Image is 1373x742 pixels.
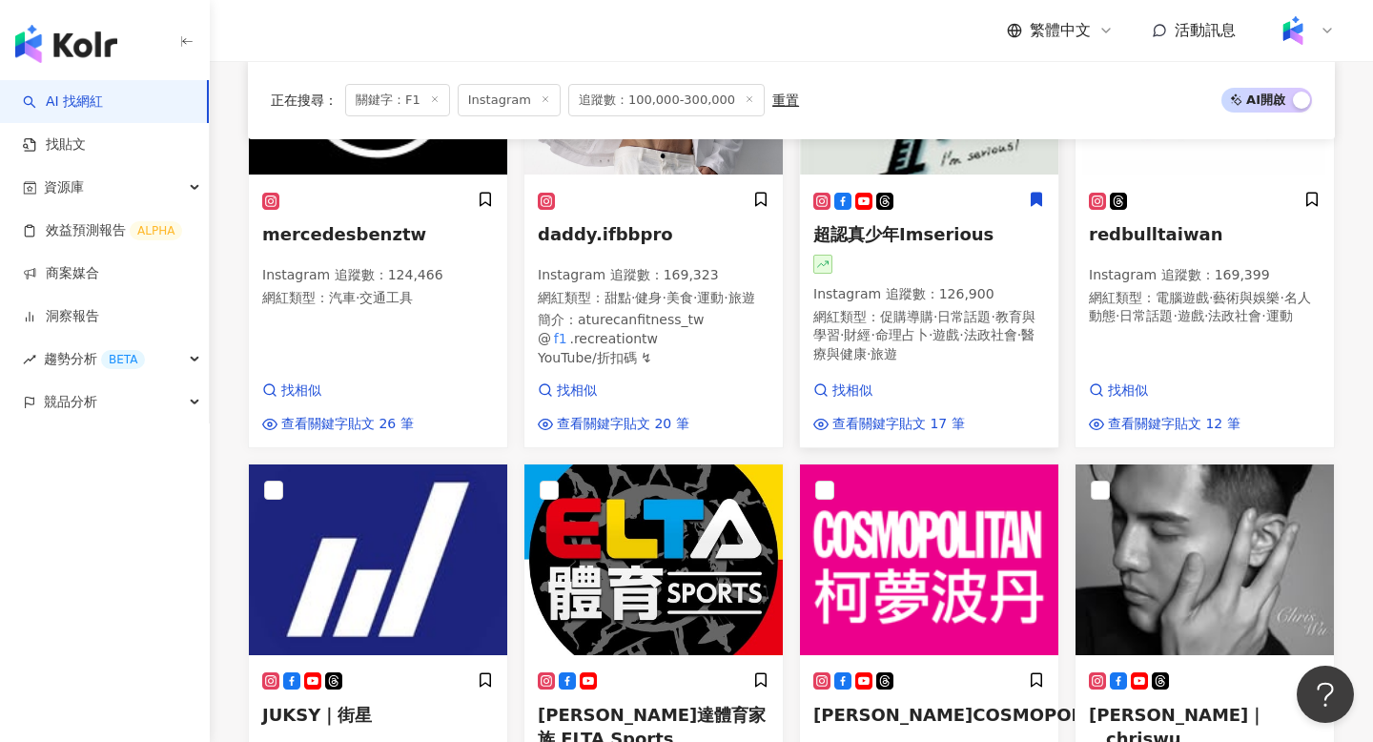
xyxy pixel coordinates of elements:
span: 電腦遊戲 [1156,290,1209,305]
span: 競品分析 [44,381,97,423]
span: · [356,290,359,305]
span: 關鍵字：F1 [345,84,450,116]
a: 找相似 [262,381,414,401]
span: [PERSON_NAME]COSMOPOLITAN [813,705,1127,725]
span: 健身 [635,290,662,305]
span: 藝術與娛樂 [1213,290,1280,305]
span: 甜點 [605,290,631,305]
a: 找相似 [1089,381,1240,401]
span: · [1209,290,1213,305]
span: 查看關鍵字貼文 26 筆 [281,415,414,434]
img: KOL Avatar [1076,464,1334,655]
span: 找相似 [557,381,597,401]
a: 找貼文 [23,135,86,155]
span: 查看關鍵字貼文 20 筆 [557,415,689,434]
span: 命理占卜 [875,327,929,342]
a: 查看關鍵字貼文 17 筆 [813,415,965,434]
span: 法政社會 [964,327,1017,342]
span: · [1116,308,1119,323]
img: logo [15,25,117,63]
span: Instagram [458,84,561,116]
span: 繁體中文 [1030,20,1091,41]
span: 財經 [844,327,871,342]
span: 法政社會 [1208,308,1261,323]
span: rise [23,353,36,366]
span: .recreationtw YouTube/折扣碼 ↯ [538,331,658,365]
span: 旅遊 [728,290,755,305]
span: 促購導購 [880,309,933,324]
p: 網紅類型 ： [813,308,1045,364]
a: 洞察報告 [23,307,99,326]
span: · [1261,308,1265,323]
span: 趨勢分析 [44,338,145,381]
span: 交通工具 [359,290,413,305]
span: 運動 [1266,308,1293,323]
p: 網紅類型 ： [1089,289,1321,326]
a: searchAI 找網紅 [23,93,103,112]
div: 簡介 ： [538,311,769,367]
span: · [693,290,697,305]
a: 找相似 [538,381,689,401]
span: · [959,327,963,342]
span: 找相似 [281,381,321,401]
p: 網紅類型 ： [262,289,494,308]
span: 運動 [697,290,724,305]
span: · [929,327,932,342]
p: Instagram 追蹤數 ： 169,399 [1089,266,1321,285]
span: JUKSY｜街星 [262,705,372,725]
span: · [1017,327,1021,342]
a: 商案媒合 [23,264,99,283]
a: 查看關鍵字貼文 12 筆 [1089,415,1240,434]
span: 正在搜尋 ： [271,93,338,108]
span: 日常話題 [1119,308,1173,323]
span: · [1204,308,1208,323]
a: 查看關鍵字貼文 26 筆 [262,415,414,434]
div: 重置 [772,93,799,108]
p: 網紅類型 ： [538,289,769,308]
span: · [991,309,994,324]
span: · [867,346,871,361]
span: · [662,290,666,305]
span: · [1280,290,1283,305]
span: 活動訊息 [1175,21,1236,39]
img: KOL Avatar [524,464,783,655]
span: · [871,327,874,342]
span: 日常話題 [937,309,991,324]
a: 查看關鍵字貼文 20 筆 [538,415,689,434]
span: 超認真少年Imserious [813,224,994,244]
span: 遊戲 [1178,308,1204,323]
span: · [840,327,844,342]
p: Instagram 追蹤數 ： 124,466 [262,266,494,285]
p: Instagram 追蹤數 ： 169,323 [538,266,769,285]
span: 美食 [666,290,693,305]
div: BETA [101,350,145,369]
span: 找相似 [1108,381,1148,401]
img: Kolr%20app%20icon%20%281%29.png [1275,12,1311,49]
span: · [724,290,727,305]
span: aturecanfitness_tw @ [538,312,704,346]
span: 旅遊 [871,346,897,361]
span: 找相似 [832,381,872,401]
span: 查看關鍵字貼文 12 筆 [1108,415,1240,434]
span: · [1173,308,1177,323]
span: 追蹤數：100,000-300,000 [568,84,765,116]
span: · [631,290,635,305]
span: mercedesbenztw [262,224,426,244]
span: 資源庫 [44,166,84,209]
mark: f1 [551,328,569,349]
iframe: Help Scout Beacon - Open [1297,666,1354,723]
p: Instagram 追蹤數 ： 126,900 [813,285,1045,304]
span: daddy.ifbbpro [538,224,673,244]
a: 找相似 [813,381,965,401]
a: 效益預測報告ALPHA [23,221,182,240]
span: 汽車 [329,290,356,305]
img: KOL Avatar [249,464,507,655]
img: KOL Avatar [800,464,1058,655]
span: 遊戲 [932,327,959,342]
span: · [933,309,937,324]
span: redbulltaiwan [1089,224,1223,244]
span: 查看關鍵字貼文 17 筆 [832,415,965,434]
